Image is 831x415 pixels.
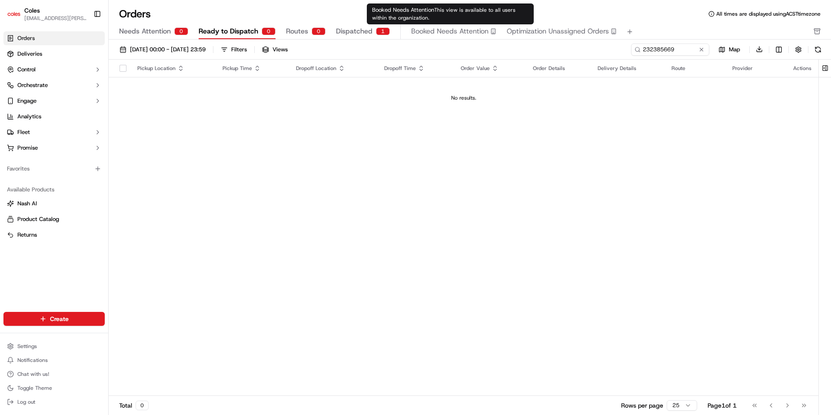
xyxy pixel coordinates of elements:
[411,26,489,37] span: Booked Needs Attention
[223,65,282,72] div: Pickup Time
[7,200,101,207] a: Nash AI
[3,47,105,61] a: Deliveries
[116,44,209,56] button: [DATE] 00:00 - [DATE] 23:59
[17,343,37,350] span: Settings
[336,26,372,37] span: Dispatched
[3,94,105,108] button: Engage
[7,231,101,239] a: Returns
[231,46,247,54] div: Filters
[9,9,26,26] img: Nash
[174,27,188,35] div: 0
[507,26,609,37] span: Optimization Unassigned Orders
[3,382,105,394] button: Toggle Theme
[262,27,276,35] div: 0
[3,183,105,197] div: Available Products
[3,125,105,139] button: Fleet
[9,127,16,134] div: 📗
[296,65,370,72] div: Dropoff Location
[3,212,105,226] button: Product Catalog
[17,34,35,42] span: Orders
[217,44,251,56] button: Filters
[86,147,105,154] span: Pylon
[17,66,36,74] span: Control
[17,371,49,378] span: Chat with us!
[30,83,143,92] div: Start new chat
[3,141,105,155] button: Promise
[73,127,80,134] div: 💻
[9,83,24,99] img: 1736555255976-a54dd68f-1ca7-489b-9aae-adbdc363a1c4
[732,65,779,72] div: Provider
[3,368,105,380] button: Chat with us!
[713,44,746,55] button: Map
[17,128,30,136] span: Fleet
[372,7,515,21] span: This view is available to all users within the organization.
[17,398,35,405] span: Log out
[50,315,69,323] span: Create
[273,46,288,54] span: Views
[112,94,815,101] div: No results.
[3,312,105,326] button: Create
[793,65,811,72] div: Actions
[3,354,105,366] button: Notifications
[729,46,740,54] span: Map
[119,7,151,21] h1: Orders
[376,27,390,35] div: 1
[7,7,21,21] img: Coles
[17,385,52,392] span: Toggle Theme
[3,340,105,352] button: Settings
[812,44,824,56] button: Refresh
[3,197,105,211] button: Nash AI
[3,110,105,124] a: Analytics
[17,97,37,105] span: Engage
[533,65,584,72] div: Order Details
[5,123,70,138] a: 📗Knowledge Base
[716,10,821,17] span: All times are displayed using ACST timezone
[61,147,105,154] a: Powered byPylon
[17,144,38,152] span: Promise
[17,215,59,223] span: Product Catalog
[17,113,41,120] span: Analytics
[3,78,105,92] button: Orchestrate
[384,65,446,72] div: Dropoff Time
[148,86,158,96] button: Start new chat
[119,26,171,37] span: Needs Attention
[258,44,292,56] button: Views
[461,65,519,72] div: Order Value
[367,3,534,24] div: Booked Needs Attention
[119,401,149,410] div: Total
[199,26,258,37] span: Ready to Dispatch
[3,396,105,408] button: Log out
[136,401,149,410] div: 0
[3,63,105,77] button: Control
[708,401,737,410] div: Page 1 of 1
[17,50,42,58] span: Deliveries
[3,162,105,176] div: Favorites
[82,126,140,135] span: API Documentation
[23,56,156,65] input: Got a question? Start typing here...
[24,6,40,15] button: Coles
[7,215,101,223] a: Product Catalog
[70,123,143,138] a: 💻API Documentation
[17,357,48,364] span: Notifications
[3,31,105,45] a: Orders
[312,27,326,35] div: 0
[24,15,86,22] button: [EMAIL_ADDRESS][PERSON_NAME][PERSON_NAME][DOMAIN_NAME]
[17,81,48,89] span: Orchestrate
[17,200,37,207] span: Nash AI
[137,65,209,72] div: Pickup Location
[130,46,206,54] span: [DATE] 00:00 - [DATE] 23:59
[17,126,66,135] span: Knowledge Base
[9,35,158,49] p: Welcome 👋
[17,231,37,239] span: Returns
[30,92,110,99] div: We're available if you need us!
[621,401,663,410] p: Rows per page
[3,228,105,242] button: Returns
[631,44,709,56] input: Type to search
[286,26,308,37] span: Routes
[598,65,658,72] div: Delivery Details
[671,65,718,72] div: Route
[3,3,90,24] button: ColesColes[EMAIL_ADDRESS][PERSON_NAME][PERSON_NAME][DOMAIN_NAME]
